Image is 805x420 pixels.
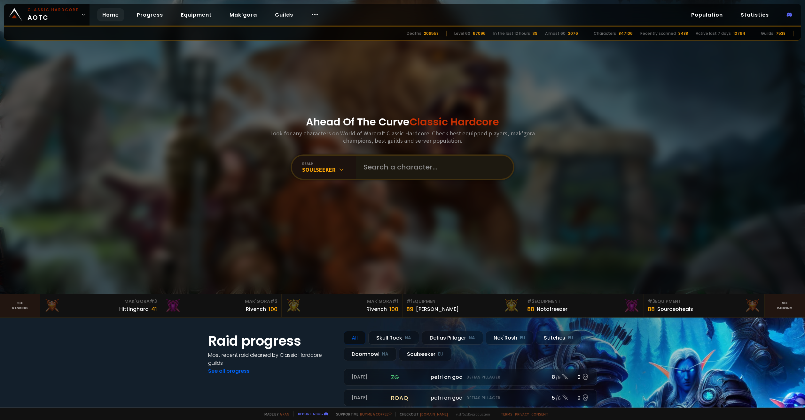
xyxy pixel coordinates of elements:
span: Classic Hardcore [410,115,499,129]
a: Progress [132,8,168,21]
div: Recently scanned [640,31,676,36]
div: Level 60 [454,31,470,36]
div: Mak'Gora [285,298,398,305]
small: NA [382,351,388,357]
h4: Most recent raid cleaned by Classic Hardcore guilds [208,351,336,367]
a: Statistics [736,8,774,21]
h1: Raid progress [208,331,336,351]
div: Almost 60 [545,31,566,36]
a: #3Equipment88Sourceoheals [644,294,765,317]
div: realm [302,161,356,166]
a: Mak'Gora#1Rîvench100 [282,294,403,317]
small: NA [469,335,475,341]
div: Defias Pillager [422,331,483,345]
a: Report a bug [298,411,323,416]
small: EU [520,335,525,341]
div: Equipment [648,298,761,305]
a: Equipment [176,8,217,21]
span: # 1 [406,298,412,304]
span: # 3 [150,298,157,304]
div: Rîvench [366,305,387,313]
div: 88 [648,305,655,313]
div: 847106 [619,31,633,36]
div: Doomhowl [344,347,396,361]
a: Population [686,8,728,21]
a: Privacy [515,412,529,416]
div: Hittinghard [119,305,149,313]
div: Nek'Rosh [486,331,533,345]
div: 7538 [776,31,785,36]
a: [DATE]roaqpetri on godDefias Pillager5 /60 [344,389,597,406]
div: 89 [406,305,413,313]
span: Support me, [332,412,392,416]
div: Stitches [536,331,581,345]
div: 39 [533,31,537,36]
h1: Ahead Of The Curve [306,114,499,130]
div: Active last 7 days [696,31,731,36]
div: Notafreezer [537,305,567,313]
div: 41 [151,305,157,313]
div: All [344,331,366,345]
span: # 1 [392,298,398,304]
small: Classic Hardcore [27,7,79,13]
input: Search a character... [360,156,505,179]
a: Buy me a coffee [360,412,392,416]
div: Deaths [407,31,421,36]
a: a fan [280,412,289,416]
a: [DOMAIN_NAME] [420,412,448,416]
small: EU [568,335,573,341]
div: Soulseeker [302,166,356,173]
div: Mak'Gora [44,298,157,305]
a: See all progress [208,367,250,375]
div: 3488 [678,31,688,36]
div: Sourceoheals [657,305,693,313]
div: 100 [389,305,398,313]
div: [PERSON_NAME] [416,305,459,313]
div: Soulseeker [399,347,451,361]
a: Consent [531,412,548,416]
a: Guilds [270,8,298,21]
div: 67096 [473,31,486,36]
div: Mak'Gora [165,298,278,305]
div: Characters [594,31,616,36]
h3: Look for any characters on World of Warcraft Classic Hardcore. Check best equipped players, mak'g... [268,130,537,144]
span: # 3 [648,298,655,304]
a: Mak'Gora#2Rivench100 [161,294,282,317]
div: Equipment [527,298,640,305]
div: In the last 12 hours [493,31,530,36]
a: #2Equipment88Notafreezer [523,294,644,317]
div: Skull Rock [368,331,419,345]
small: NA [405,335,411,341]
a: Mak'gora [224,8,262,21]
a: Home [97,8,124,21]
div: 10764 [733,31,745,36]
span: # 2 [527,298,535,304]
span: Made by [261,412,289,416]
a: Terms [501,412,512,416]
div: 100 [269,305,277,313]
div: Equipment [406,298,519,305]
small: EU [438,351,443,357]
div: Guilds [761,31,773,36]
a: Classic HardcoreAOTC [4,4,90,26]
a: Mak'Gora#3Hittinghard41 [40,294,161,317]
div: 2076 [568,31,578,36]
div: 88 [527,305,534,313]
span: AOTC [27,7,79,22]
span: v. d752d5 - production [452,412,490,416]
a: [DATE]zgpetri on godDefias Pillager8 /90 [344,369,597,386]
span: Checkout [395,412,448,416]
div: 206558 [424,31,439,36]
span: # 2 [270,298,277,304]
a: #1Equipment89[PERSON_NAME] [403,294,523,317]
div: Rivench [246,305,266,313]
a: Seeranking [765,294,805,317]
